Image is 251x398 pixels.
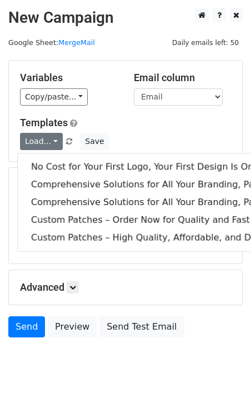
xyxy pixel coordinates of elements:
a: MergeMail [58,38,95,47]
a: Send [8,316,45,337]
a: Preview [48,316,97,337]
iframe: Chat Widget [195,345,251,398]
small: Google Sheet: [8,38,95,47]
h5: Email column [134,72,231,84]
a: Templates [20,117,68,128]
a: Copy/paste... [20,88,88,106]
a: Send Test Email [99,316,184,337]
span: Daily emails left: 50 [168,37,243,49]
h2: New Campaign [8,8,243,27]
h5: Advanced [20,281,231,293]
a: Load... [20,133,63,150]
a: Daily emails left: 50 [168,38,243,47]
h5: Variables [20,72,117,84]
button: Save [80,133,109,150]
